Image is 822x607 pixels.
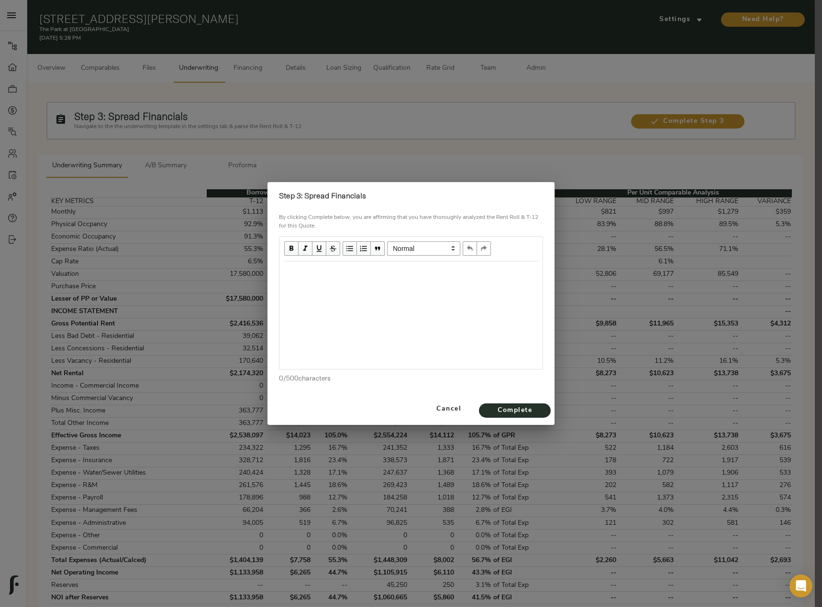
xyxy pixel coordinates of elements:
[371,241,385,256] button: Blockquote
[489,405,541,417] span: Complete
[326,241,340,256] button: Strikethrough
[422,397,475,421] button: Cancel
[463,241,477,256] button: Undo
[279,373,543,383] p: 0 / 500 characters
[479,403,551,418] button: Complete
[343,241,357,256] button: UL
[426,403,471,415] span: Cancel
[280,262,542,282] div: Edit text
[299,241,312,256] button: Italic
[312,241,326,256] button: Underline
[387,241,460,256] select: Block type
[477,241,491,256] button: Redo
[789,574,812,597] div: Open Intercom Messenger
[284,241,299,256] button: Bold
[279,191,366,200] strong: Step 3: Spread Financials
[279,213,543,230] p: By clicking Complete below, you are affirming that you have thoroughly analyzed the Rent Roll & T...
[357,241,371,256] button: OL
[387,241,460,256] span: Normal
